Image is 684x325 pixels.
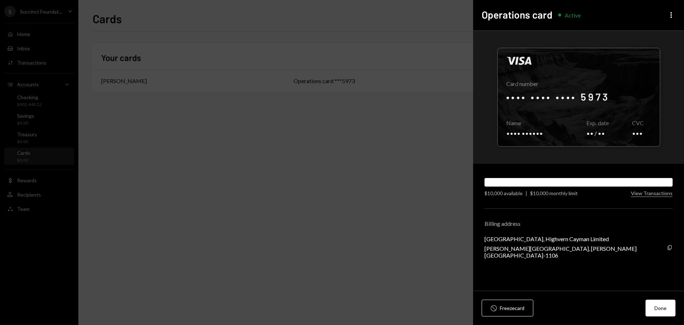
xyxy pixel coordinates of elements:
div: Billing address [484,220,673,227]
div: Click to reveal [497,48,660,147]
div: [GEOGRAPHIC_DATA], Highvern Cayman Limited [484,235,667,242]
div: Active [565,12,581,19]
button: Freezecard [482,300,533,316]
div: | [525,189,527,197]
h2: Operations card [482,8,553,22]
div: $10,000 available [484,189,523,197]
button: View Transactions [631,190,673,197]
div: Freeze card [500,304,524,312]
div: $10,000 monthly limit [530,189,578,197]
div: [PERSON_NAME][GEOGRAPHIC_DATA], [PERSON_NAME][GEOGRAPHIC_DATA]-1106 [484,245,667,259]
button: Done [646,300,675,316]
